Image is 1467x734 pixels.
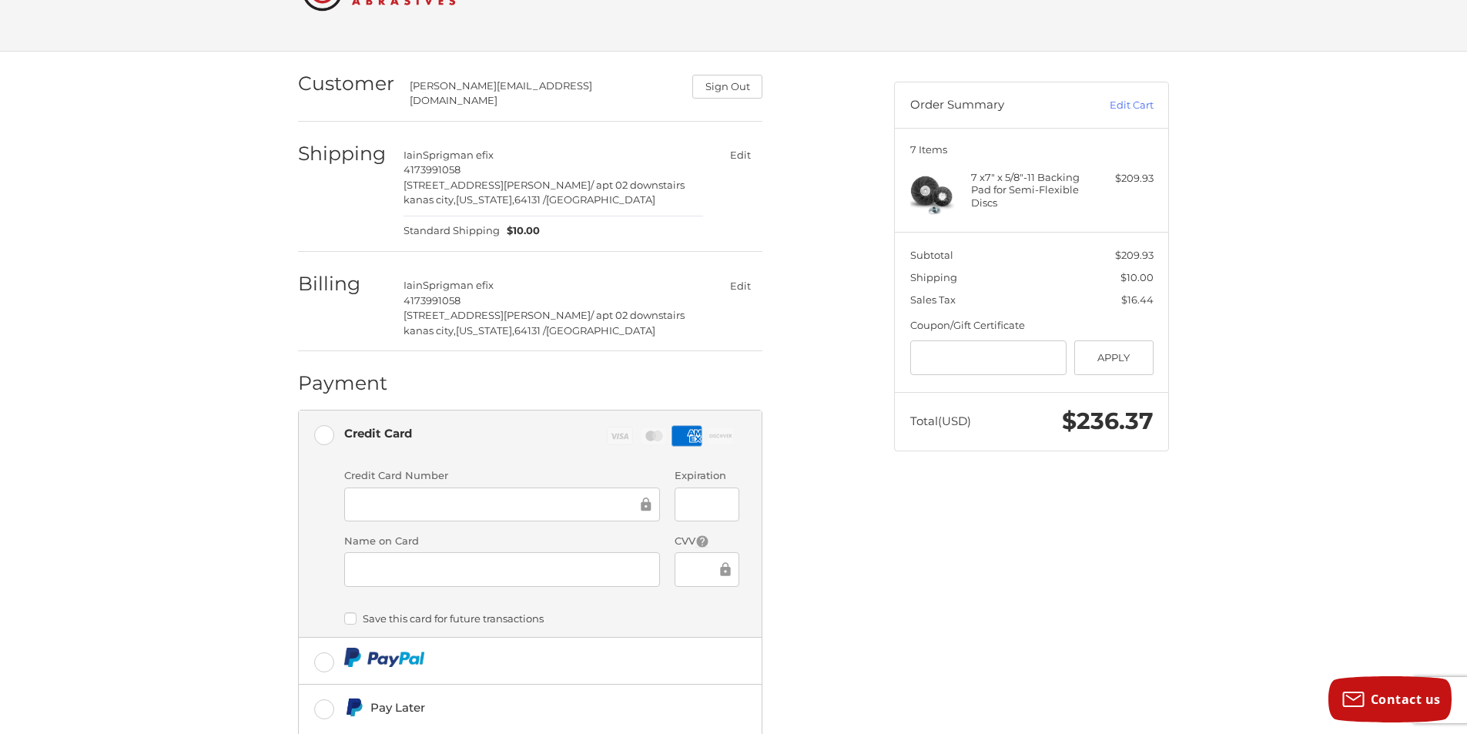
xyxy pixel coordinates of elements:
span: Subtotal [910,249,953,261]
span: kanas city, [404,193,456,206]
input: Gift Certificate or Coupon Code [910,340,1067,375]
span: $16.44 [1121,293,1154,306]
div: Coupon/Gift Certificate [910,318,1154,333]
span: Standard Shipping [404,223,500,239]
span: [STREET_ADDRESS][PERSON_NAME] [404,179,591,191]
iframe: Secure Credit Card Frame - Credit Card Number [355,495,638,513]
span: $10.00 [500,223,541,239]
span: [US_STATE], [456,324,514,337]
span: [US_STATE], [456,193,514,206]
label: Credit Card Number [344,468,660,484]
h2: Payment [298,371,388,395]
span: Iain [404,149,423,161]
span: 4173991058 [404,294,461,307]
label: Save this card for future transactions [344,612,739,625]
span: kanas city, [404,324,456,337]
h4: 7 x 7" x 5/8"-11 Backing Pad for Semi-Flexible Discs [971,171,1089,209]
span: $209.93 [1115,249,1154,261]
label: Expiration [675,468,739,484]
span: / apt 02 downstairs [591,309,685,321]
label: Name on Card [344,534,660,549]
h3: 7 Items [910,143,1154,156]
span: Sprigman efix [423,279,494,291]
span: [GEOGRAPHIC_DATA] [546,324,655,337]
img: Pay Later icon [344,698,363,717]
a: Edit Cart [1076,98,1154,113]
button: Edit [718,274,762,297]
h2: Customer [298,72,394,96]
span: [STREET_ADDRESS][PERSON_NAME] [404,309,591,321]
button: Sign Out [692,75,762,99]
span: $10.00 [1120,271,1154,283]
label: CVV [675,534,739,549]
h3: Order Summary [910,98,1076,113]
span: $236.37 [1062,407,1154,435]
iframe: Secure Credit Card Frame - Cardholder Name [355,561,649,578]
span: 64131 / [514,324,546,337]
button: Edit [718,144,762,166]
button: Contact us [1328,676,1452,722]
span: Shipping [910,271,957,283]
div: $209.93 [1093,171,1154,186]
span: 64131 / [514,193,546,206]
iframe: Secure Credit Card Frame - CVV [685,561,716,578]
img: PayPal icon [344,648,425,667]
span: Total (USD) [910,414,971,428]
span: 4173991058 [404,163,461,176]
span: Sales Tax [910,293,956,306]
div: Pay Later [370,695,656,720]
h2: Shipping [298,142,388,166]
iframe: Secure Credit Card Frame - Expiration Date [685,495,728,513]
span: Contact us [1371,691,1441,708]
div: Credit Card [344,421,412,446]
span: Iain [404,279,423,291]
div: [PERSON_NAME][EMAIL_ADDRESS][DOMAIN_NAME] [410,79,678,109]
h2: Billing [298,272,388,296]
span: [GEOGRAPHIC_DATA] [546,193,655,206]
span: / apt 02 downstairs [591,179,685,191]
span: Sprigman efix [423,149,494,161]
button: Apply [1074,340,1154,375]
